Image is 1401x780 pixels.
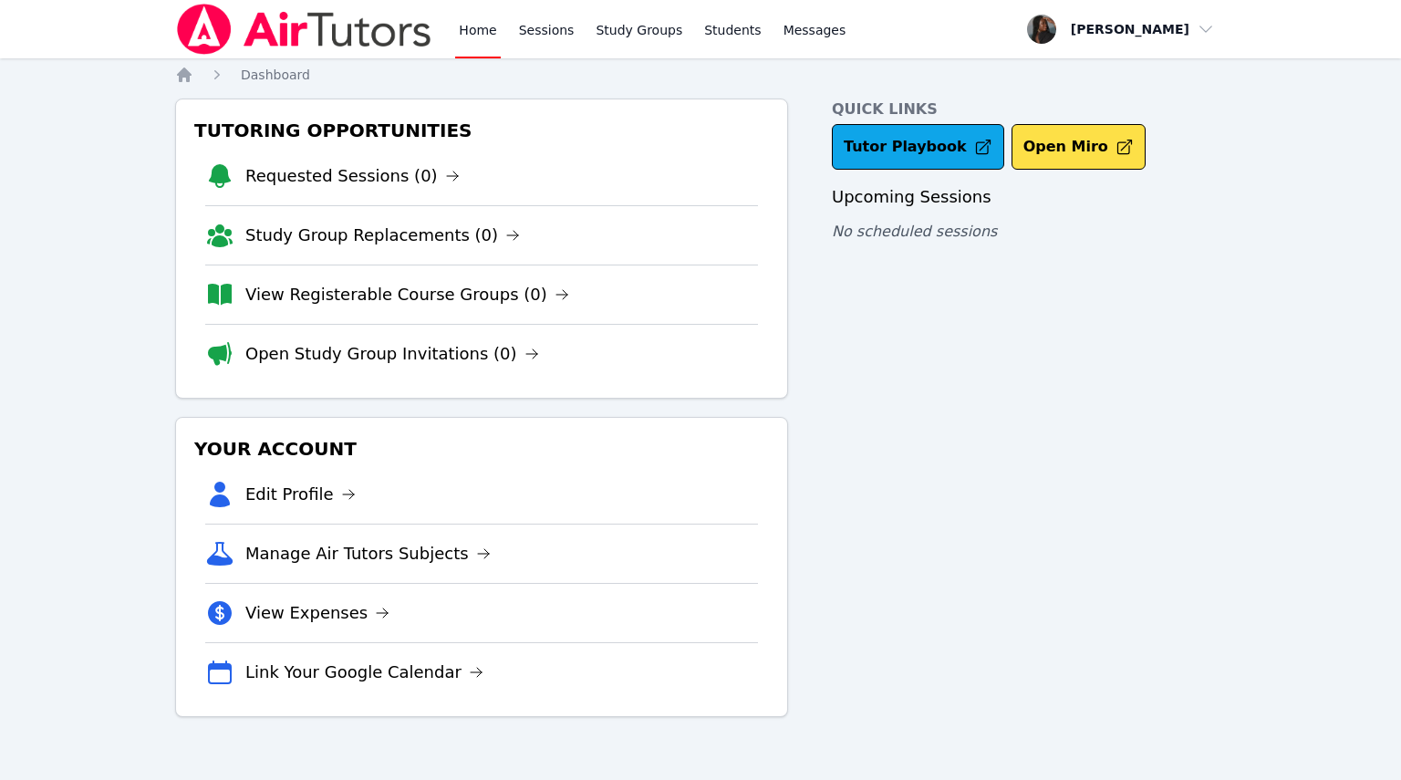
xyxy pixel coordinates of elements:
[245,660,483,685] a: Link Your Google Calendar
[245,282,569,307] a: View Registerable Course Groups (0)
[191,432,773,465] h3: Your Account
[245,600,389,626] a: View Expenses
[245,482,356,507] a: Edit Profile
[191,114,773,147] h3: Tutoring Opportunities
[832,223,997,240] span: No scheduled sessions
[245,223,520,248] a: Study Group Replacements (0)
[832,124,1004,170] a: Tutor Playbook
[832,99,1226,120] h4: Quick Links
[784,21,846,39] span: Messages
[241,68,310,82] span: Dashboard
[245,341,539,367] a: Open Study Group Invitations (0)
[832,184,1226,210] h3: Upcoming Sessions
[245,163,460,189] a: Requested Sessions (0)
[175,66,1226,84] nav: Breadcrumb
[245,541,491,567] a: Manage Air Tutors Subjects
[1012,124,1146,170] button: Open Miro
[175,4,433,55] img: Air Tutors
[241,66,310,84] a: Dashboard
